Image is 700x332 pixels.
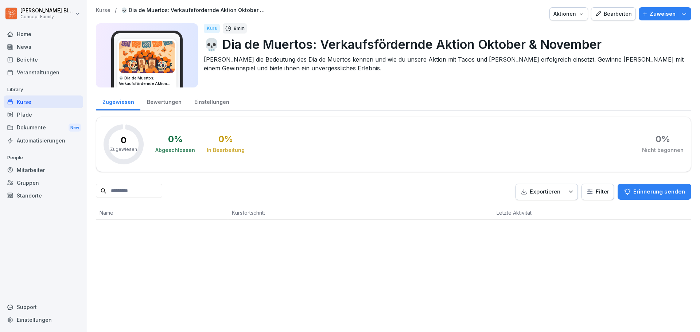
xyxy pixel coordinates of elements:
a: Bewertungen [140,92,188,110]
a: DokumenteNew [4,121,83,134]
h3: 💀 Dia de Muertos: Verkaufsfördernde Aktion Oktober & November [119,75,175,86]
p: 8 min [234,25,245,32]
a: News [4,40,83,53]
a: Kurse [96,7,110,13]
a: Einstellungen [4,313,83,326]
a: Mitarbeiter [4,164,83,176]
a: Gruppen [4,176,83,189]
button: Exportieren [516,184,578,200]
button: Zuweisen [639,7,691,20]
p: Library [4,84,83,95]
a: 💀 Dia de Muertos: Verkaufsfördernde Aktion Oktober & November [121,7,267,13]
img: zmwq74phmergo83hb0m320eh.png [119,41,175,73]
a: Zugewiesen [96,92,140,110]
p: Letzte Aktivität [497,209,572,216]
a: Automatisierungen [4,134,83,147]
a: Einstellungen [188,92,236,110]
p: People [4,152,83,164]
div: Abgeschlossen [155,147,195,154]
div: In Bearbeitung [207,147,245,154]
div: 0 % [168,135,183,144]
button: Filter [582,184,614,200]
p: / [115,7,117,13]
p: Kursfortschritt [232,209,390,216]
p: 💀 Dia de Muertos: Verkaufsfördernde Aktion Oktober & November [204,35,685,54]
div: 0 % [218,135,233,144]
div: Bearbeiten [595,10,632,18]
div: Filter [586,188,609,195]
a: Berichte [4,53,83,66]
p: Zuweisen [650,10,676,18]
div: Kurs [204,24,220,33]
a: Home [4,28,83,40]
div: Support [4,301,83,313]
a: Veranstaltungen [4,66,83,79]
button: Bearbeiten [591,7,636,20]
a: Pfade [4,108,83,121]
div: 0 % [656,135,670,144]
a: Kurse [4,95,83,108]
button: Erinnerung senden [618,184,691,200]
div: Dokumente [4,121,83,134]
p: [PERSON_NAME] Blaschke [20,8,74,14]
p: Erinnerung senden [633,188,685,196]
p: Exportieren [530,188,560,196]
div: Nicht begonnen [642,147,684,154]
div: New [69,124,81,132]
p: Zugewiesen [110,146,137,153]
p: Concept Family [20,14,74,19]
button: Aktionen [549,7,588,20]
div: Aktionen [553,10,584,18]
p: Name [100,209,224,216]
a: Standorte [4,189,83,202]
p: [PERSON_NAME] die Bedeutung des Dia de Muertos kennen und wie du unsere Aktion mit Tacos und [PER... [204,55,685,73]
p: 0 [121,136,127,145]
